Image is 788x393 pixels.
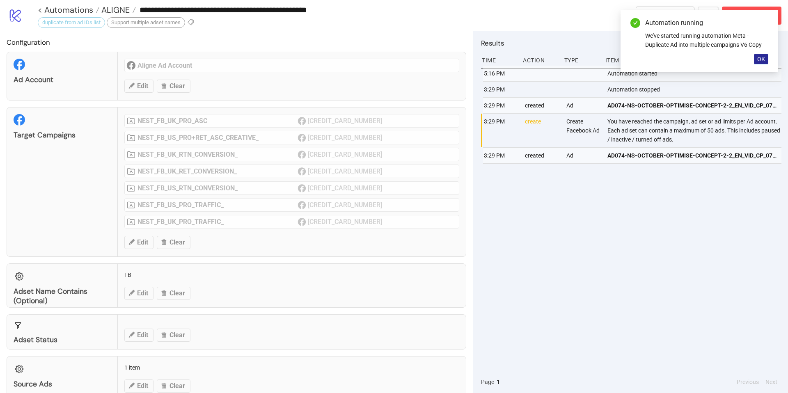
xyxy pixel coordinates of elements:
div: We've started running automation Meta - Duplicate Ad into multiple campaigns V6 Copy [645,31,768,49]
button: OK [754,54,768,64]
span: OK [757,56,765,62]
div: 3:29 PM [483,148,518,163]
span: Page [481,377,494,386]
a: ALIGNE [99,6,136,14]
div: Item [605,53,781,68]
div: Automation running [645,18,768,28]
a: AD074-NS-OCTOBER-OPTIMISE-CONCEPT-2-2_EN_VID_CP_07102025_F_NSE_None_None_ [607,98,778,113]
span: check-circle [630,18,640,28]
div: created [524,148,559,163]
div: create [524,114,559,147]
a: < Automations [38,6,99,14]
div: You have reached the campaign, ad set or ad limits per Ad account. Each ad set can contain a maxi... [607,114,783,147]
div: Type [564,53,599,68]
div: Ad [566,148,601,163]
div: 3:29 PM [483,82,518,97]
a: AD074-NS-OCTOBER-OPTIMISE-CONCEPT-2-2_EN_VID_CP_07102025_F_NSE_None_None_ [607,148,778,163]
div: duplicate from ad IDs list [38,17,105,28]
div: 3:29 PM [483,98,518,113]
span: ALIGNE [99,5,130,15]
div: Support multiple adset names [107,17,185,28]
div: Create Facebook Ad [566,114,601,147]
span: AD074-NS-OCTOBER-OPTIMISE-CONCEPT-2-2_EN_VID_CP_07102025_F_NSE_None_None_ [607,151,778,160]
h2: Results [481,38,781,48]
div: 3:29 PM [483,114,518,147]
button: Abort Run [722,7,781,25]
button: ... [698,7,719,25]
button: Previous [734,377,761,386]
button: To Builder [636,7,695,25]
span: AD074-NS-OCTOBER-OPTIMISE-CONCEPT-2-2_EN_VID_CP_07102025_F_NSE_None_None_ [607,101,778,110]
button: 1 [494,377,502,386]
div: Time [481,53,516,68]
div: Ad [566,98,601,113]
div: Action [522,53,557,68]
button: Next [763,377,780,386]
div: created [524,98,559,113]
div: Automation started [607,66,783,81]
div: 5:16 PM [483,66,518,81]
div: Automation stopped [607,82,783,97]
h2: Configuration [7,37,466,48]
